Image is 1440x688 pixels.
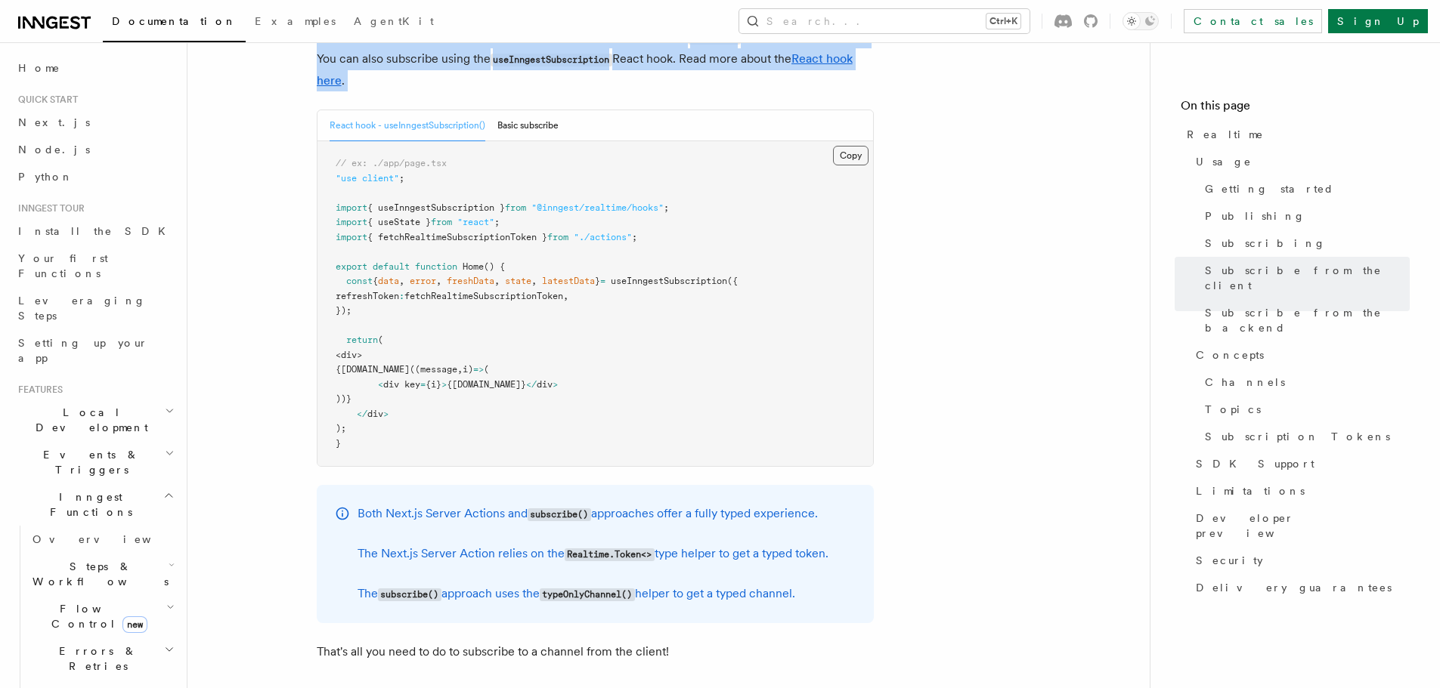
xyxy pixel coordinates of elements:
[1199,257,1410,299] a: Subscribe from the client
[528,508,591,521] code: subscribe()
[378,335,383,345] span: (
[595,276,600,286] span: }
[12,94,78,106] span: Quick start
[346,335,378,345] span: return
[336,158,447,168] span: // ex: ./app/page.tsx
[1196,553,1263,568] span: Security
[727,276,738,286] span: ({
[12,202,85,214] span: Inngest tour
[336,291,399,301] span: refreshToken
[12,489,163,520] span: Inngest Functions
[1187,127,1264,142] span: Realtime
[505,276,531,286] span: state
[565,548,655,561] code: Realtime.Token<>
[358,543,828,565] p: The Next.js Server Action relies on the type helper to get a typed token.
[12,163,178,190] a: Python
[399,173,404,184] span: ;
[688,32,741,45] code: subscribe
[484,261,505,272] span: () {
[611,276,727,286] span: useInngestSubscription
[18,252,108,279] span: Your first Functions
[1196,511,1410,541] span: Developer preview
[1199,423,1410,450] a: Subscription Tokens
[26,595,178,637] button: Flow Controlnew
[1196,347,1264,363] span: Concepts
[1199,230,1410,257] a: Subscribing
[833,146,869,165] button: Copy
[336,350,341,360] span: <
[26,643,164,674] span: Errors & Retries
[12,405,165,435] span: Local Development
[26,526,178,553] a: Overview
[12,483,178,526] button: Inngest Functions
[336,438,341,449] span: }
[404,291,563,301] span: fetchRealtimeSubscriptionToken
[1199,396,1410,423] a: Topics
[1199,299,1410,341] a: Subscribe from the backend
[358,583,828,605] p: The approach uses the helper to get a typed channel.
[563,291,568,301] span: ,
[664,202,669,213] span: ;
[345,5,443,41] a: AgentKit
[12,441,178,483] button: Events & Triggers
[26,553,178,595] button: Steps & Workflows
[632,232,637,242] span: ;
[336,423,346,433] span: );
[1181,97,1410,121] h4: On this page
[18,171,73,183] span: Python
[317,26,874,91] p: Once you have a token, you can subscribe to a channel by calling the function with the token. You...
[12,287,178,329] a: Leveraging Steps
[1199,369,1410,396] a: Channels
[26,559,169,589] span: Steps & Workflows
[357,350,362,360] span: >
[1205,402,1261,417] span: Topics
[18,116,90,128] span: Next.js
[12,54,178,82] a: Home
[542,276,595,286] span: latestData
[1328,9,1428,33] a: Sign Up
[358,503,828,525] p: Both Next.js Server Actions and approaches offer a fully typed experience.
[399,276,404,286] span: ,
[1205,375,1285,390] span: Channels
[441,379,447,390] span: >
[1205,181,1334,196] span: Getting started
[540,588,635,601] code: typeOnlyChannel()
[431,217,452,227] span: from
[1184,9,1322,33] a: Contact sales
[18,225,175,237] span: Install the SDK
[373,276,378,286] span: {
[33,533,188,545] span: Overview
[341,350,357,360] span: div
[1190,547,1410,574] a: Security
[410,276,436,286] span: error
[103,5,246,42] a: Documentation
[246,5,345,41] a: Examples
[317,51,853,88] a: React hook here
[574,232,632,242] span: "./actions"
[378,379,383,390] span: <
[255,15,336,27] span: Examples
[531,202,664,213] span: "@inngest/realtime/hooks"
[112,15,237,27] span: Documentation
[1190,477,1410,504] a: Limitations
[553,379,558,390] span: >
[1199,175,1410,202] a: Getting started
[399,291,404,301] span: :
[447,276,494,286] span: freshData
[12,399,178,441] button: Local Development
[415,261,457,272] span: function
[122,616,147,633] span: new
[1196,580,1392,595] span: Delivery guarantees
[18,295,146,322] span: Leveraging Steps
[420,379,426,390] span: =
[26,601,166,631] span: Flow Control
[547,232,568,242] span: from
[12,218,178,245] a: Install the SDK
[378,588,441,601] code: subscribe()
[12,245,178,287] a: Your first Functions
[739,9,1030,33] button: Search...Ctrl+K
[457,364,463,375] span: ,
[336,261,367,272] span: export
[1205,429,1390,444] span: Subscription Tokens
[1190,148,1410,175] a: Usage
